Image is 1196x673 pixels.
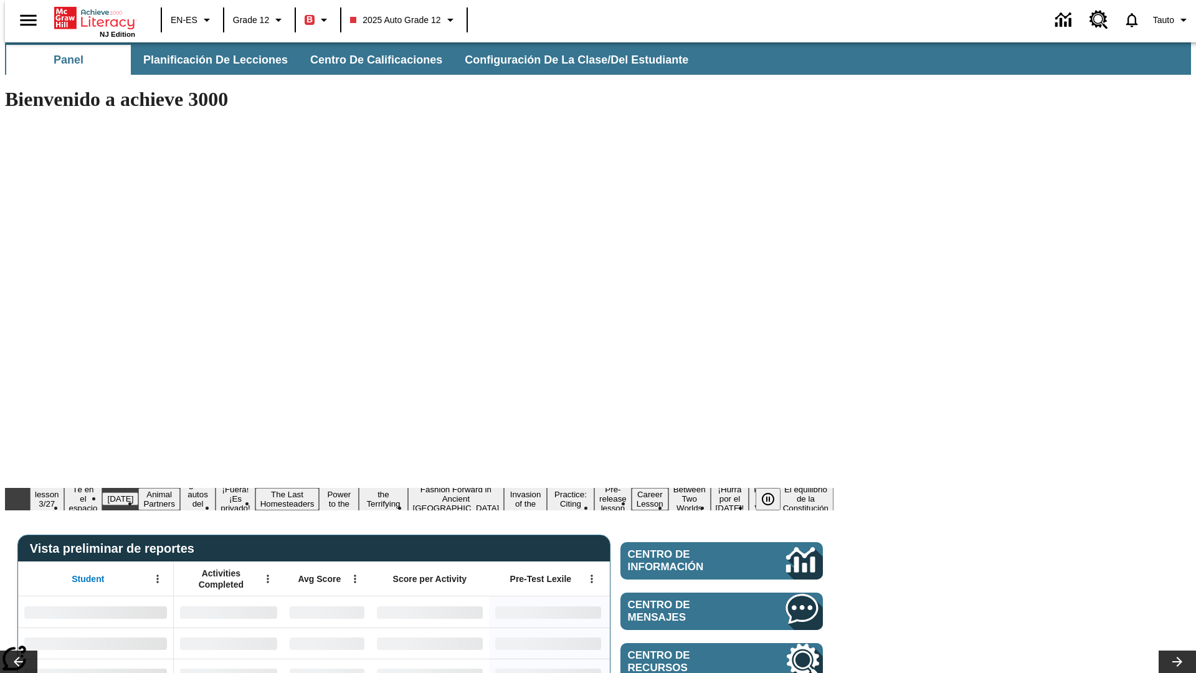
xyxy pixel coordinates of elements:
[455,45,698,75] button: Configuración de la clase/del estudiante
[711,483,749,515] button: Slide 16 ¡Hurra por el Día de la Constitución!
[1082,3,1116,37] a: Centro de recursos, Se abrirá en una pestaña nueva.
[5,45,700,75] div: Subbarra de navegación
[319,479,359,520] button: Slide 8 Solar Power to the People
[54,6,135,31] a: Portada
[171,14,197,27] span: EN-ES
[174,628,283,659] div: No Data,
[228,9,291,31] button: Grado: Grade 12, Elige un grado
[1153,14,1174,27] span: Tauto
[1148,9,1196,31] button: Perfil/Configuración
[346,570,364,588] button: Abrir menú
[359,479,407,520] button: Slide 9 Attack of the Terrifying Tomatoes
[180,479,216,520] button: Slide 5 ¿Los autos del futuro?
[620,542,823,580] a: Centro de información
[465,53,688,67] span: Configuración de la clase/del estudiante
[10,2,47,39] button: Abrir el menú lateral
[300,9,336,31] button: Boost El color de la clase es rojo. Cambiar el color de la clase.
[632,488,668,510] button: Slide 14 Career Lesson
[133,45,298,75] button: Planificación de lecciones
[100,31,135,38] span: NJ Edition
[174,596,283,628] div: No Data,
[216,483,255,515] button: Slide 6 ¡Fuera! ¡Es privado!
[749,483,777,515] button: Slide 17 Point of View
[547,479,594,520] button: Slide 12 Mixed Practice: Citing Evidence
[143,53,288,67] span: Planificación de lecciones
[310,53,442,67] span: Centro de calificaciones
[668,483,711,515] button: Slide 15 Between Two Worlds
[233,14,269,27] span: Grade 12
[628,548,744,573] span: Centro de información
[628,599,749,624] span: Centro de mensajes
[306,12,313,27] span: B
[30,479,64,520] button: Slide 1 Test lesson 3/27 en
[5,88,833,111] h1: Bienvenido a achieve 3000
[54,4,135,38] div: Portada
[504,479,547,520] button: Slide 11 The Invasion of the Free CD
[166,9,219,31] button: Language: EN-ES, Selecciona un idioma
[756,488,793,510] div: Pausar
[510,573,572,585] span: Pre-Test Lexile
[1116,4,1148,36] a: Notificaciones
[54,53,83,67] span: Panel
[72,573,104,585] span: Student
[138,488,179,510] button: Slide 4 Animal Partners
[778,483,833,515] button: Slide 18 El equilibrio de la Constitución
[298,573,341,585] span: Avg Score
[408,483,505,515] button: Slide 10 Fashion Forward in Ancient Rome
[283,628,371,659] div: No Data,
[259,570,277,588] button: Abrir menú
[148,570,167,588] button: Abrir menú
[594,483,632,515] button: Slide 13 Pre-release lesson
[756,488,781,510] button: Pausar
[283,596,371,628] div: No Data,
[102,492,138,505] button: Slide 3 Día del Trabajo
[180,568,262,590] span: Activities Completed
[64,483,103,515] button: Slide 2 Té en el espacio
[5,42,1191,75] div: Subbarra de navegación
[6,45,131,75] button: Panel
[620,593,823,630] a: Centro de mensajes
[582,570,601,588] button: Abrir menú
[393,573,467,585] span: Score per Activity
[1048,3,1082,37] a: Centro de información
[345,9,462,31] button: Class: 2025 Auto Grade 12, Selecciona una clase
[255,488,320,510] button: Slide 7 The Last Homesteaders
[350,14,440,27] span: 2025 Auto Grade 12
[1159,651,1196,673] button: Carrusel de lecciones, seguir
[300,45,452,75] button: Centro de calificaciones
[30,542,201,556] span: Vista preliminar de reportes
